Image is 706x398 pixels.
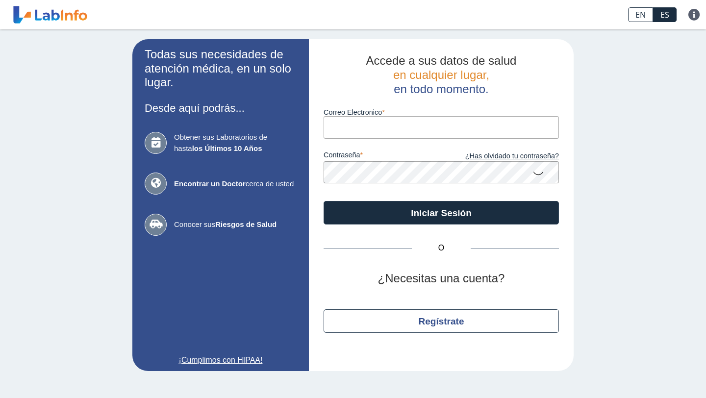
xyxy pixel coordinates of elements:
[145,102,297,114] h3: Desde aquí podrás...
[394,82,488,96] span: en todo momento.
[324,272,559,286] h2: ¿Necesitas una cuenta?
[174,132,297,154] span: Obtener sus Laboratorios de hasta
[174,219,297,230] span: Conocer sus
[174,178,297,190] span: cerca de usted
[324,309,559,333] button: Regístrate
[145,48,297,90] h2: Todas sus necesidades de atención médica, en un solo lugar.
[393,68,489,81] span: en cualquier lugar,
[441,151,559,162] a: ¿Has olvidado tu contraseña?
[324,201,559,224] button: Iniciar Sesión
[145,354,297,366] a: ¡Cumplimos con HIPAA!
[215,220,277,228] b: Riesgos de Salud
[324,108,559,116] label: Correo Electronico
[366,54,517,67] span: Accede a sus datos de salud
[324,151,441,162] label: contraseña
[174,179,246,188] b: Encontrar un Doctor
[653,7,677,22] a: ES
[192,144,262,152] b: los Últimos 10 Años
[628,7,653,22] a: EN
[412,242,471,254] span: O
